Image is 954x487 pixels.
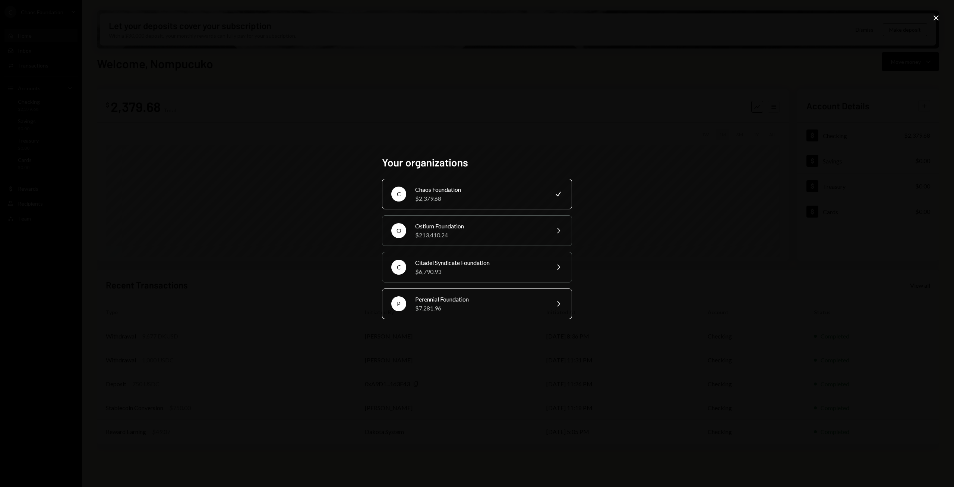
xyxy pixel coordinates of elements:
[415,267,545,276] div: $6,790.93
[391,296,406,311] div: P
[415,185,545,194] div: Chaos Foundation
[391,187,406,202] div: C
[391,260,406,275] div: C
[415,304,545,313] div: $7,281.96
[391,223,406,238] div: O
[415,258,545,267] div: Citadel Syndicate Foundation
[382,155,572,170] h2: Your organizations
[415,231,545,240] div: $213,410.24
[382,252,572,282] button: CCitadel Syndicate Foundation$6,790.93
[382,215,572,246] button: OOstium Foundation$213,410.24
[382,288,572,319] button: PPerennial Foundation$7,281.96
[415,222,545,231] div: Ostium Foundation
[382,179,572,209] button: CChaos Foundation$2,379.68
[415,295,545,304] div: Perennial Foundation
[415,194,545,203] div: $2,379.68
